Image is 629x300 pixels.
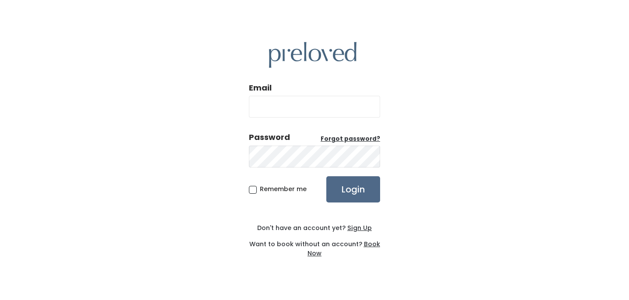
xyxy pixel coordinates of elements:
[249,132,290,143] div: Password
[260,185,307,193] span: Remember me
[249,82,272,94] label: Email
[346,223,372,232] a: Sign Up
[249,223,380,233] div: Don't have an account yet?
[321,135,380,143] a: Forgot password?
[308,240,380,258] a: Book Now
[326,176,380,202] input: Login
[347,223,372,232] u: Sign Up
[269,42,356,68] img: preloved logo
[249,233,380,258] div: Want to book without an account?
